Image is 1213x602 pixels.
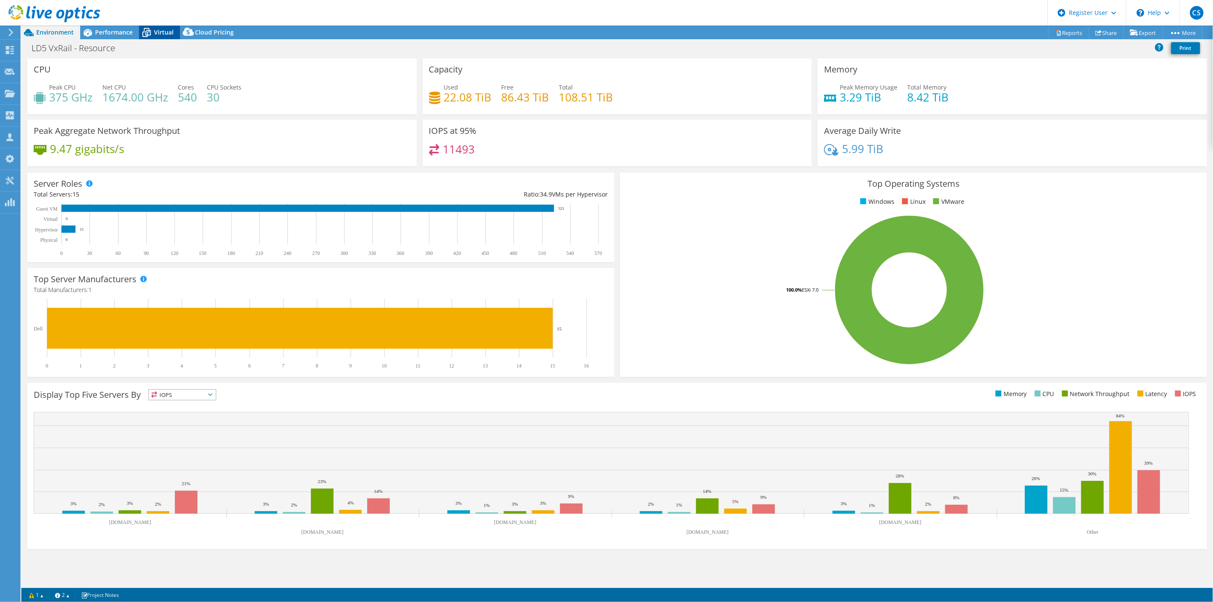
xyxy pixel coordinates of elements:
tspan: 100.0% [786,287,802,293]
text: [DOMAIN_NAME] [879,519,922,525]
span: Cloud Pricing [195,28,234,36]
a: Print [1171,42,1200,54]
text: [DOMAIN_NAME] [109,519,151,525]
text: 210 [255,250,263,256]
text: 3 [147,363,149,369]
text: 390 [425,250,433,256]
text: 1% [869,503,875,508]
h4: 22.08 TiB [444,93,492,102]
text: 2% [291,502,297,507]
text: 330 [369,250,376,256]
h3: Top Server Manufacturers [34,275,136,284]
text: 3% [841,501,847,506]
span: Virtual [154,28,174,36]
text: 1 [79,363,82,369]
h4: 30 [207,93,241,102]
text: 15 [80,227,84,232]
text: 0 [60,250,63,256]
div: Ratio: VMs per Hypervisor [321,190,608,199]
div: Total Servers: [34,190,321,199]
text: Guest VM [36,206,58,212]
text: 150 [199,250,206,256]
span: Peak CPU [49,83,75,91]
text: 570 [595,250,602,256]
li: IOPS [1173,389,1196,399]
text: 23% [318,479,326,484]
text: 84% [1116,413,1125,418]
h3: Memory [824,65,857,74]
span: Cores [178,83,194,91]
text: 15 [550,363,555,369]
a: Project Notes [75,590,125,600]
text: 14% [374,489,383,494]
text: 3% [127,501,133,506]
text: 21% [182,481,190,486]
text: 523 [558,206,564,211]
text: 15% [1060,487,1068,492]
text: 28% [896,473,904,478]
text: 2% [155,501,161,506]
text: 3% [70,501,77,506]
text: 15 [557,326,562,331]
text: 240 [284,250,291,256]
text: 4% [348,500,354,505]
h4: 5.99 TiB [842,144,883,153]
span: 1 [88,286,92,294]
text: Hypervisor [35,227,58,233]
tspan: ESXi 7.0 [802,287,818,293]
text: 39% [1144,460,1153,466]
text: 26% [1032,476,1040,481]
text: 180 [227,250,235,256]
li: Linux [900,197,926,206]
span: CS [1190,6,1204,20]
text: 2% [925,501,932,506]
span: Environment [36,28,74,36]
text: 3% [263,501,269,506]
span: Peak Memory Usage [840,83,897,91]
text: 0 [46,363,48,369]
text: 60 [116,250,121,256]
h3: Capacity [429,65,463,74]
text: 14% [703,489,711,494]
text: 3% [540,501,546,506]
span: IOPS [149,390,216,400]
text: 420 [453,250,461,256]
text: 16 [584,363,589,369]
text: 3% [512,501,518,506]
text: 480 [510,250,517,256]
li: VMware [931,197,964,206]
text: 30 [87,250,92,256]
text: 5 [214,363,217,369]
h4: 11493 [443,145,475,154]
text: 10 [382,363,387,369]
text: [DOMAIN_NAME] [302,529,344,535]
h3: Server Roles [34,179,82,188]
h4: 3.29 TiB [840,93,897,102]
li: Windows [858,197,894,206]
span: Performance [95,28,133,36]
text: 300 [340,250,348,256]
text: 9 [349,363,352,369]
text: Physical [40,237,58,243]
svg: \n [1137,9,1144,17]
a: Share [1089,26,1124,39]
text: 9% [760,495,767,500]
span: 15 [73,190,79,198]
h4: 1674.00 GHz [102,93,168,102]
text: 8% [953,495,960,500]
text: 1% [484,503,490,508]
text: 450 [482,250,489,256]
h4: 375 GHz [49,93,93,102]
text: 7 [282,363,284,369]
text: 270 [312,250,320,256]
a: Export [1123,26,1163,39]
text: 4 [180,363,183,369]
h3: Top Operating Systems [627,179,1201,188]
span: Used [444,83,459,91]
span: 34.9 [540,190,552,198]
span: CPU Sockets [207,83,241,91]
text: 30% [1088,471,1097,476]
text: Other [1087,529,1098,535]
h4: 9.47 gigabits/s [50,144,124,153]
li: Latency [1135,389,1167,399]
